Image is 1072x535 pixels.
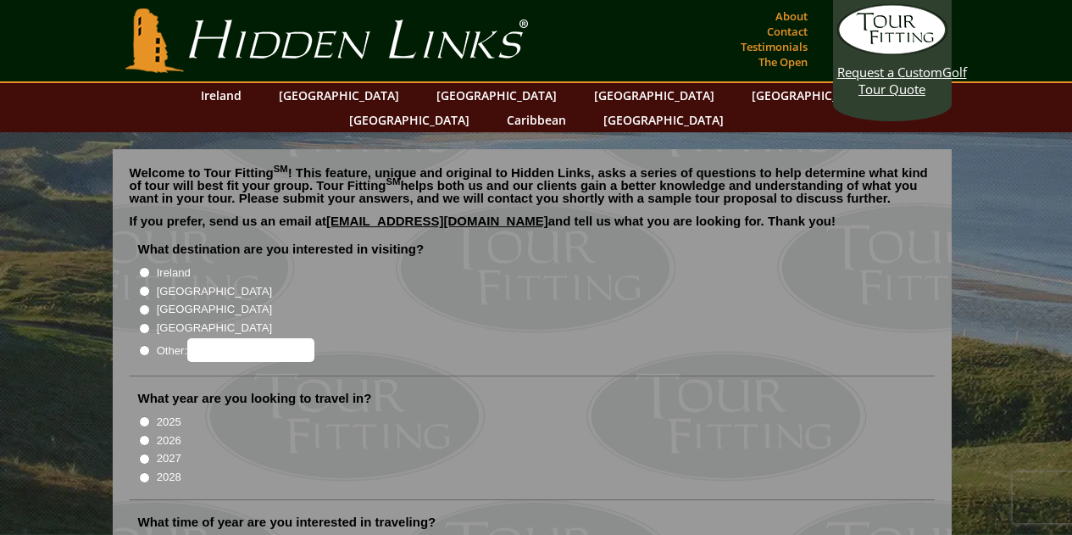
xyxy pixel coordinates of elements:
[274,164,288,174] sup: SM
[138,514,436,531] label: What time of year are you interested in traveling?
[157,469,181,486] label: 2028
[157,414,181,431] label: 2025
[187,338,314,362] input: Other:
[763,20,812,43] a: Contact
[736,35,812,59] a: Testimonials
[586,83,723,108] a: [GEOGRAPHIC_DATA]
[326,214,548,228] a: [EMAIL_ADDRESS][DOMAIN_NAME]
[754,50,812,74] a: The Open
[743,83,880,108] a: [GEOGRAPHIC_DATA]
[130,215,935,240] p: If you prefer, send us an email at and tell us what you are looking for. Thank you!
[498,108,575,132] a: Caribbean
[157,338,314,362] label: Other:
[138,390,372,407] label: What year are you looking to travel in?
[157,265,191,281] label: Ireland
[837,4,947,98] a: Request a CustomGolf Tour Quote
[130,166,935,204] p: Welcome to Tour Fitting ! This feature, unique and original to Hidden Links, asks a series of que...
[428,83,565,108] a: [GEOGRAPHIC_DATA]
[771,4,812,28] a: About
[157,450,181,467] label: 2027
[341,108,478,132] a: [GEOGRAPHIC_DATA]
[157,301,272,318] label: [GEOGRAPHIC_DATA]
[192,83,250,108] a: Ireland
[157,432,181,449] label: 2026
[837,64,942,81] span: Request a Custom
[157,283,272,300] label: [GEOGRAPHIC_DATA]
[138,241,425,258] label: What destination are you interested in visiting?
[157,320,272,337] label: [GEOGRAPHIC_DATA]
[270,83,408,108] a: [GEOGRAPHIC_DATA]
[386,176,401,187] sup: SM
[595,108,732,132] a: [GEOGRAPHIC_DATA]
